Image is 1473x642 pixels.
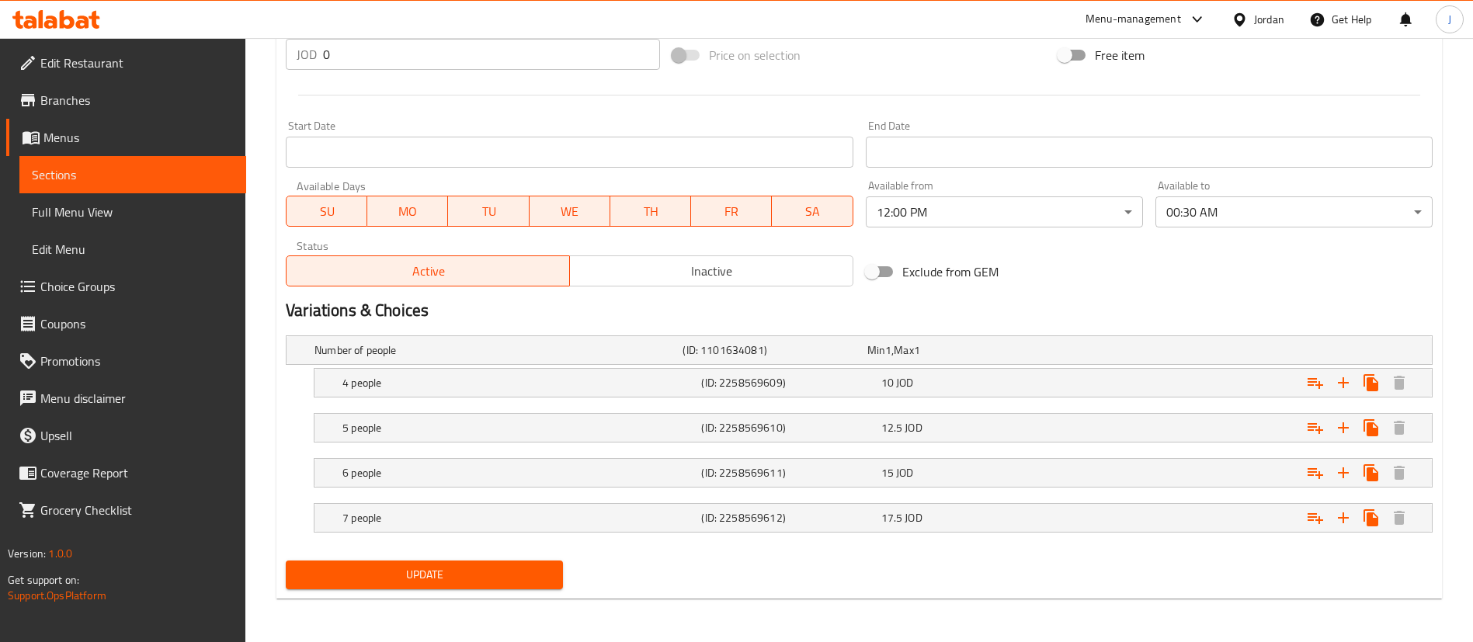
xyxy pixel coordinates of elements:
[6,491,246,529] a: Grocery Checklist
[1385,369,1413,397] button: Delete 4 people
[32,165,234,184] span: Sections
[19,193,246,231] a: Full Menu View
[43,128,234,147] span: Menus
[1329,414,1357,442] button: Add new choice
[367,196,448,227] button: MO
[1301,504,1329,532] button: Add choice group
[683,342,860,358] h5: (ID: 1101634081)
[286,196,367,227] button: SU
[8,543,46,564] span: Version:
[1385,459,1413,487] button: Delete 6 people
[6,305,246,342] a: Coupons
[293,260,564,283] span: Active
[323,39,660,70] input: Please enter price
[1357,414,1385,442] button: Clone new choice
[1329,459,1357,487] button: Add new choice
[701,465,874,481] h5: (ID: 2258569611)
[40,277,234,296] span: Choice Groups
[914,340,920,360] span: 1
[1301,459,1329,487] button: Add choice group
[342,510,695,526] h5: 7 people
[530,196,610,227] button: WE
[293,200,361,223] span: SU
[454,200,523,223] span: TU
[373,200,442,223] span: MO
[8,585,106,606] a: Support.OpsPlatform
[314,414,1432,442] div: Expand
[448,196,529,227] button: TU
[40,314,234,333] span: Coupons
[1357,504,1385,532] button: Clone new choice
[1086,10,1181,29] div: Menu-management
[617,200,685,223] span: TH
[896,463,913,483] span: JOD
[6,82,246,119] a: Branches
[287,336,1432,364] div: Expand
[905,418,922,438] span: JOD
[1357,369,1385,397] button: Clone new choice
[6,119,246,156] a: Menus
[1095,46,1145,64] span: Free item
[697,200,766,223] span: FR
[40,91,234,109] span: Branches
[8,570,79,590] span: Get support on:
[701,375,874,390] h5: (ID: 2258569609)
[894,340,913,360] span: Max
[314,342,676,358] h5: Number of people
[902,262,999,281] span: Exclude from GEM
[866,196,1143,227] div: 12:00 PM
[19,156,246,193] a: Sections
[881,508,903,528] span: 17.5
[1254,11,1284,28] div: Jordan
[32,240,234,259] span: Edit Menu
[1301,369,1329,397] button: Add choice group
[569,255,853,286] button: Inactive
[1329,504,1357,532] button: Add new choice
[314,504,1432,532] div: Expand
[1448,11,1451,28] span: J
[286,560,563,589] button: Update
[881,463,894,483] span: 15
[6,454,246,491] a: Coverage Report
[536,200,604,223] span: WE
[6,417,246,454] a: Upsell
[867,340,885,360] span: Min
[701,510,874,526] h5: (ID: 2258569612)
[885,340,891,360] span: 1
[6,44,246,82] a: Edit Restaurant
[297,45,317,64] p: JOD
[709,46,801,64] span: Price on selection
[40,501,234,519] span: Grocery Checklist
[6,342,246,380] a: Promotions
[342,465,695,481] h5: 6 people
[1357,459,1385,487] button: Clone new choice
[778,200,846,223] span: SA
[314,369,1432,397] div: Expand
[6,268,246,305] a: Choice Groups
[286,255,570,286] button: Active
[896,373,913,393] span: JOD
[40,54,234,72] span: Edit Restaurant
[881,373,894,393] span: 10
[1155,196,1433,227] div: 00:30 AM
[40,463,234,482] span: Coverage Report
[342,420,695,436] h5: 5 people
[691,196,772,227] button: FR
[40,426,234,445] span: Upsell
[1329,369,1357,397] button: Add new choice
[40,389,234,408] span: Menu disclaimer
[1301,414,1329,442] button: Add choice group
[701,420,874,436] h5: (ID: 2258569610)
[610,196,691,227] button: TH
[298,565,551,585] span: Update
[342,375,695,390] h5: 4 people
[867,342,1045,358] div: ,
[576,260,847,283] span: Inactive
[905,508,922,528] span: JOD
[1385,504,1413,532] button: Delete 7 people
[314,459,1432,487] div: Expand
[1385,414,1413,442] button: Delete 5 people
[6,380,246,417] a: Menu disclaimer
[48,543,72,564] span: 1.0.0
[19,231,246,268] a: Edit Menu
